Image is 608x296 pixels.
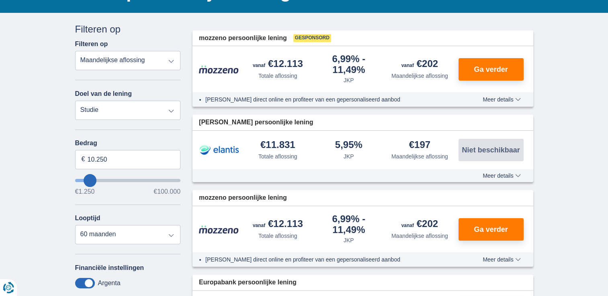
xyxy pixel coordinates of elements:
[154,189,180,195] span: €100.000
[477,96,526,103] button: Meer details
[477,172,526,179] button: Meer details
[205,255,453,264] li: [PERSON_NAME] direct online en profiteer van een gepersonaliseerd aanbod
[409,140,430,151] div: €197
[344,236,354,244] div: JKP
[253,219,303,230] div: €12.113
[401,219,438,230] div: €202
[82,155,85,164] span: €
[199,118,313,127] span: [PERSON_NAME] persoonlijke lening
[483,173,520,178] span: Meer details
[258,232,297,240] div: Totale aflossing
[391,232,448,240] div: Maandelijkse aflossing
[258,72,297,80] div: Totale aflossing
[344,152,354,160] div: JKP
[459,58,524,81] button: Ga verder
[483,257,520,262] span: Meer details
[199,278,297,287] span: Europabank persoonlijke lening
[199,65,239,74] img: product.pl.alt Mozzeno
[401,59,438,70] div: €202
[474,226,508,233] span: Ga verder
[474,66,508,73] span: Ga verder
[75,22,181,36] div: Filteren op
[75,90,132,97] label: Doel van de lening
[75,41,108,48] label: Filteren op
[258,152,297,160] div: Totale aflossing
[391,72,448,80] div: Maandelijkse aflossing
[459,218,524,241] button: Ga verder
[317,54,381,75] div: 6,99%
[75,215,100,222] label: Looptijd
[98,280,121,287] label: Argenta
[335,140,362,151] div: 5,95%
[462,146,520,154] span: Niet beschikbaar
[483,97,520,102] span: Meer details
[75,189,95,195] span: €1.250
[75,264,144,272] label: Financiële instellingen
[199,225,239,234] img: product.pl.alt Mozzeno
[199,140,239,160] img: product.pl.alt Elantis
[205,95,453,103] li: [PERSON_NAME] direct online en profiteer van een gepersonaliseerd aanbod
[391,152,448,160] div: Maandelijkse aflossing
[199,193,287,203] span: mozzeno persoonlijke lening
[260,140,295,151] div: €11.831
[75,179,181,182] input: wantToBorrow
[317,214,381,235] div: 6,99%
[477,256,526,263] button: Meer details
[293,34,331,42] span: Gesponsord
[199,34,287,43] span: mozzeno persoonlijke lening
[253,59,303,70] div: €12.113
[75,140,181,147] label: Bedrag
[459,139,524,161] button: Niet beschikbaar
[344,76,354,84] div: JKP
